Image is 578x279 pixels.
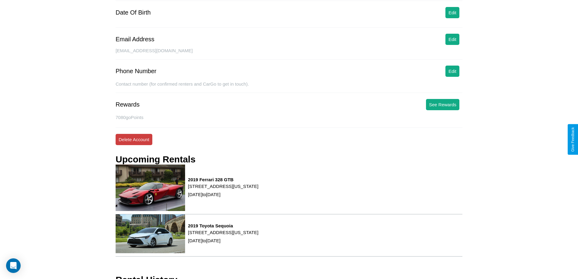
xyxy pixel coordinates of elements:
[188,177,259,182] h3: 2019 Ferrari 328 GTB
[116,214,185,253] img: rental
[445,7,459,18] button: Edit
[116,48,462,60] div: [EMAIL_ADDRESS][DOMAIN_NAME]
[188,182,259,190] p: [STREET_ADDRESS][US_STATE]
[116,68,157,75] div: Phone Number
[116,134,152,145] button: Delete Account
[571,127,575,152] div: Give Feedback
[188,223,259,228] h3: 2019 Toyota Sequoia
[116,113,462,121] p: 7080 goPoints
[116,165,185,211] img: rental
[116,36,154,43] div: Email Address
[116,9,151,16] div: Date Of Birth
[188,236,259,245] p: [DATE] to [DATE]
[188,190,259,199] p: [DATE] to [DATE]
[6,258,21,273] div: Open Intercom Messenger
[116,101,140,108] div: Rewards
[445,66,459,77] button: Edit
[116,81,462,93] div: Contact number (for confirmed renters and CarGo to get in touch).
[116,154,195,165] h3: Upcoming Rentals
[426,99,459,110] button: See Rewards
[188,228,259,236] p: [STREET_ADDRESS][US_STATE]
[445,34,459,45] button: Edit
